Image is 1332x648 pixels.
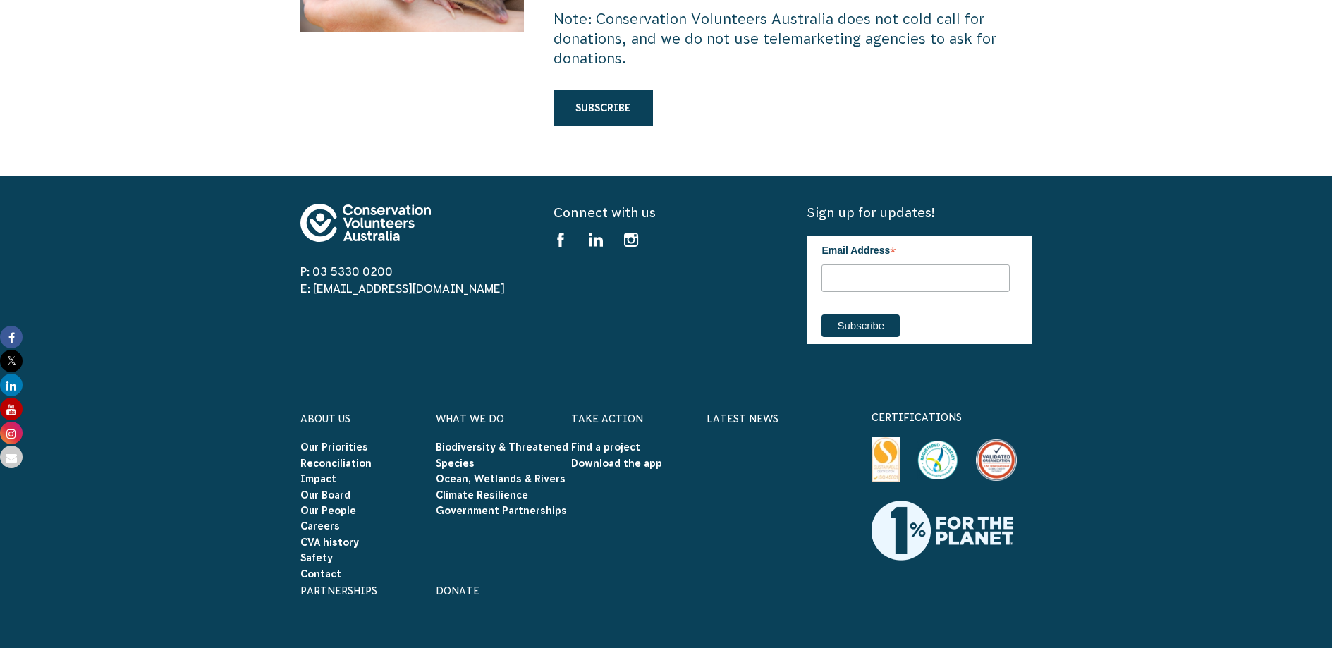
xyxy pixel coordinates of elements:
a: Biodiversity & Threatened Species [436,441,568,468]
a: CVA history [300,537,359,548]
a: Ocean, Wetlands & Rivers [436,473,566,484]
a: Government Partnerships [436,505,567,516]
a: Subscribe [554,90,653,126]
a: Our Board [300,489,350,501]
a: P: 03 5330 0200 [300,265,393,278]
h5: Connect with us [554,204,778,221]
a: Climate Resilience [436,489,528,501]
p: certifications [872,409,1032,426]
a: Download the app [571,458,662,469]
a: Take Action [571,413,643,424]
h5: Sign up for updates! [807,204,1032,221]
a: Latest News [707,413,778,424]
a: E: [EMAIL_ADDRESS][DOMAIN_NAME] [300,282,505,295]
a: About Us [300,413,350,424]
p: Note: Conservation Volunteers Australia does not cold call for donations, and we do not use telem... [554,9,1032,68]
a: Our Priorities [300,441,368,453]
a: Donate [436,585,479,597]
a: Find a project [571,441,640,453]
a: Contact [300,568,341,580]
a: Careers [300,520,340,532]
label: Email Address [821,236,1010,262]
a: Reconciliation [300,458,372,469]
img: logo-footer.svg [300,204,431,242]
a: Impact [300,473,336,484]
a: Partnerships [300,585,377,597]
a: Our People [300,505,356,516]
input: Subscribe [821,314,900,337]
a: Safety [300,552,333,563]
a: What We Do [436,413,504,424]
